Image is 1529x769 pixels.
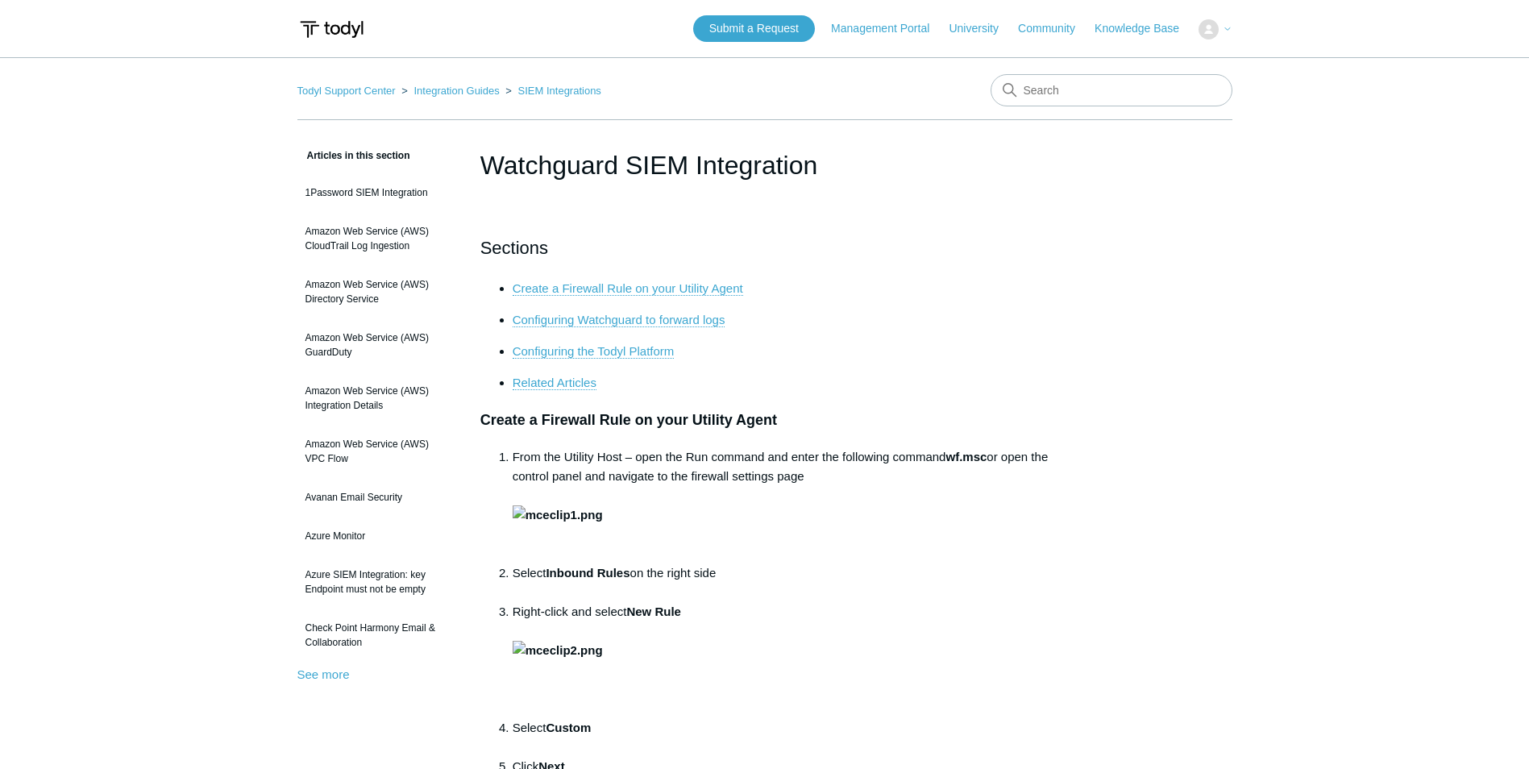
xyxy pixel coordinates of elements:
[513,718,1049,757] li: Select
[480,409,1049,432] h3: Create a Firewall Rule on your Utility Agent
[297,15,366,44] img: Todyl Support Center Help Center home page
[297,429,456,474] a: Amazon Web Service (AWS) VPC Flow
[518,85,601,97] a: SIEM Integrations
[297,269,456,314] a: Amazon Web Service (AWS) Directory Service
[513,344,675,359] a: Configuring the Todyl Platform
[513,505,603,525] img: mceclip1.png
[513,376,596,390] a: Related Articles
[297,559,456,605] a: Azure SIEM Integration: key Endpoint must not be empty
[626,605,681,618] strong: New Rule
[297,216,456,261] a: Amazon Web Service (AWS) CloudTrail Log Ingestion
[297,667,350,681] a: See more
[513,563,1049,602] li: Select on the right side
[297,85,396,97] a: Todyl Support Center
[480,234,1049,262] h2: Sections
[513,447,1049,563] li: From the Utility Host – open the Run command and enter the following command or open the control ...
[1095,20,1195,37] a: Knowledge Base
[693,15,815,42] a: Submit a Request
[502,85,601,97] li: SIEM Integrations
[1018,20,1091,37] a: Community
[480,146,1049,185] h1: Watchguard SIEM Integration
[398,85,502,97] li: Integration Guides
[513,641,603,660] img: mceclip2.png
[297,613,456,658] a: Check Point Harmony Email & Collaboration
[297,150,410,161] span: Articles in this section
[513,313,725,327] a: Configuring Watchguard to forward logs
[297,85,399,97] li: Todyl Support Center
[991,74,1232,106] input: Search
[413,85,499,97] a: Integration Guides
[513,602,1049,718] li: Right-click and select
[297,376,456,421] a: Amazon Web Service (AWS) Integration Details
[949,20,1014,37] a: University
[831,20,945,37] a: Management Portal
[546,566,629,580] strong: Inbound Rules
[297,482,456,513] a: Avanan Email Security
[546,721,591,734] strong: Custom
[297,322,456,368] a: Amazon Web Service (AWS) GuardDuty
[513,281,743,296] a: Create a Firewall Rule on your Utility Agent
[297,177,456,208] a: 1Password SIEM Integration
[297,521,456,551] a: Azure Monitor
[945,450,987,463] strong: wf.msc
